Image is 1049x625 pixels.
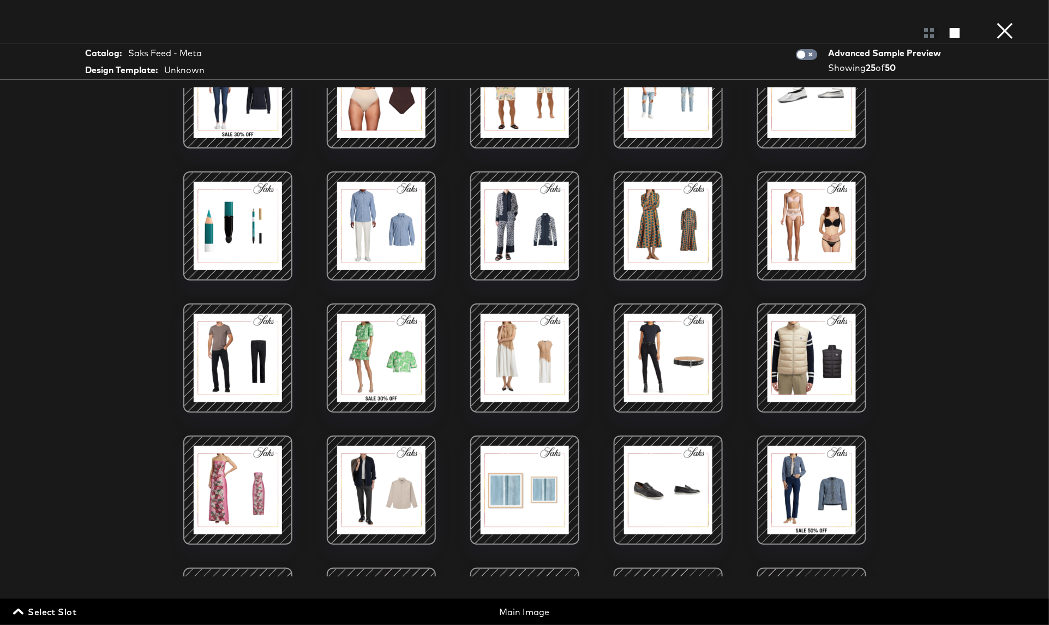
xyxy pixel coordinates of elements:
[85,47,122,59] strong: Catalog:
[829,62,945,74] div: Showing of
[356,606,693,618] div: Main Image
[829,47,945,59] div: Advanced Sample Preview
[85,64,158,76] strong: Design Template:
[885,62,896,73] strong: 50
[11,604,81,620] button: Select Slot
[866,62,876,73] strong: 25
[164,64,205,76] div: Unknown
[15,604,76,620] span: Select Slot
[128,47,202,59] div: Saks Feed - Meta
